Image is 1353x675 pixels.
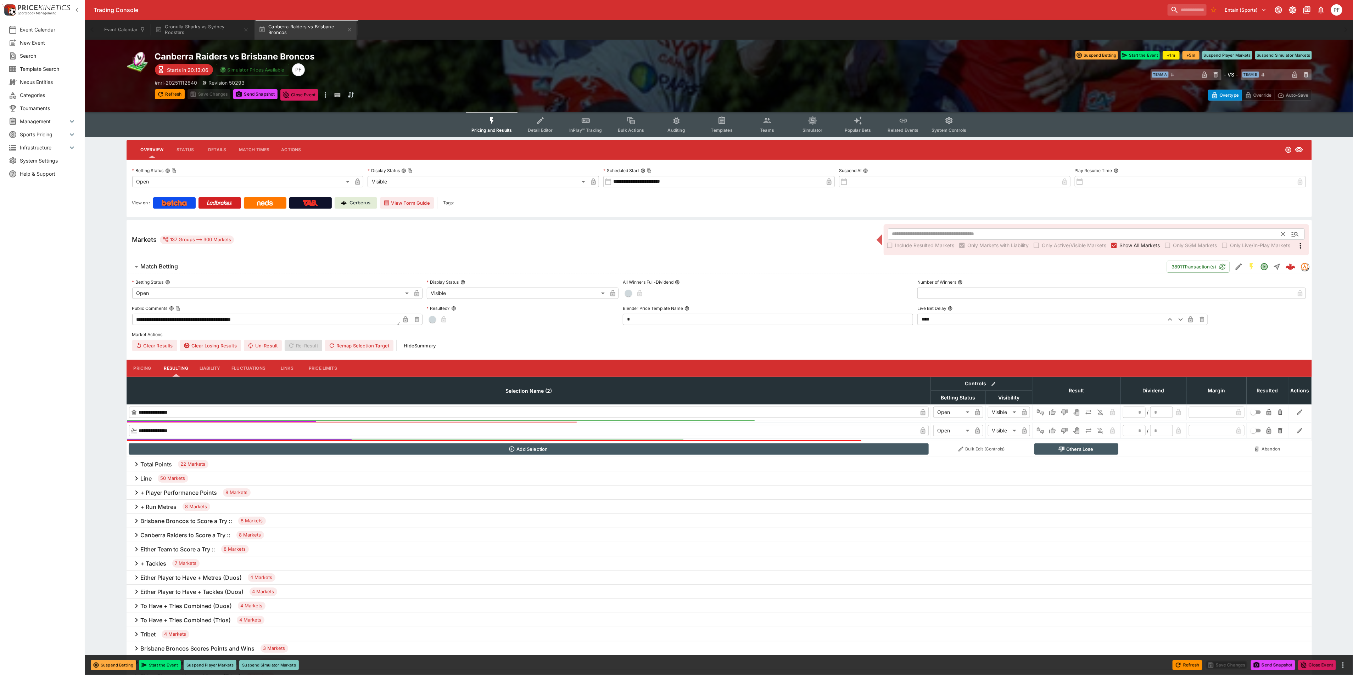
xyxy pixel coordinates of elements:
[1277,228,1289,240] button: Clear
[1083,407,1094,418] button: Push
[155,51,733,62] h2: Copy To Clipboard
[401,168,406,173] button: Display StatusCopy To Clipboard
[180,340,241,351] button: Clear Losing Results
[20,78,76,86] span: Nexus Entities
[1186,377,1247,404] th: Margin
[623,279,673,285] p: All Winners Full-Dividend
[1147,427,1149,435] div: /
[1121,51,1160,59] button: Start the Event
[623,305,683,311] p: Blender Price Template Name
[1183,51,1200,59] button: +5m
[132,236,157,244] h5: Markets
[1301,4,1313,16] button: Documentation
[1329,2,1344,18] button: Peter Fairgrieve
[127,51,149,74] img: rugby_league.png
[1288,377,1312,404] th: Actions
[1253,91,1271,99] p: Override
[1083,425,1094,436] button: Push
[988,407,1019,418] div: Visible
[1221,4,1271,16] button: Select Tenant
[1232,260,1245,273] button: Edit Detail
[1035,407,1046,418] button: Not Set
[1286,91,1308,99] p: Auto-Save
[932,127,966,133] span: System Controls
[141,475,152,482] h6: Line
[163,236,231,244] div: 137 Groups 300 Markets
[132,279,164,285] p: Betting Status
[399,340,440,351] button: HideSummary
[158,475,188,482] span: 50 Markets
[1208,4,1219,16] button: No Bookmarks
[91,660,136,670] button: Suspend Betting
[1285,146,1292,153] svg: Open
[184,660,236,670] button: Suspend Player Markets
[226,360,271,377] button: Fluctuations
[325,340,394,351] button: Remap Selection Target
[1163,51,1180,59] button: +1m
[183,503,210,510] span: 8 Markets
[1260,262,1269,271] svg: Open
[1242,72,1259,78] span: Team B
[244,340,282,351] button: Un-Result
[141,263,178,270] h6: Match Betting
[1120,377,1186,404] th: Dividend
[292,63,305,76] div: Peter Fairgrieve
[132,197,150,209] label: View on :
[1071,425,1082,436] button: Void
[1208,90,1242,101] button: Overtype
[368,168,400,174] p: Display Status
[141,602,232,610] h6: To Have + Tries Combined (Duos)
[141,560,167,567] h6: + Tackles
[1245,260,1258,273] button: SGM Enabled
[209,79,245,86] p: Revision 50293
[1249,443,1286,455] button: Abandon
[20,104,76,112] span: Tournaments
[1224,71,1238,78] h6: - VS -
[20,131,68,138] span: Sports Pricing
[141,617,231,624] h6: To Have + Tries Combined (Trios)
[162,200,187,206] img: Betcha
[460,280,465,285] button: Display Status
[427,288,608,299] div: Visible
[603,168,639,174] p: Scheduled Start
[1286,4,1299,16] button: Toggle light/dark mode
[141,631,156,638] h6: Tribet
[100,20,150,40] button: Event Calendar
[895,242,955,249] span: Include Resulted Markets
[917,305,946,311] p: Live Bet Delay
[167,66,209,74] p: Starts in 20:13:06
[1147,409,1149,416] div: /
[155,79,197,86] p: Copy To Clipboard
[169,141,201,158] button: Status
[948,306,953,311] button: Live Bet Delay
[1035,425,1046,436] button: Not Set
[1168,4,1207,16] input: search
[20,170,76,177] span: Help & Support
[207,200,233,206] img: Ladbrokes
[132,305,168,311] p: Public Comments
[1286,262,1296,272] div: 1a3636de-48e6-4e39-b06e-ac414fc0eb25
[250,588,277,595] span: 4 Markets
[1047,407,1058,418] button: Win
[20,157,76,164] span: System Settings
[684,306,689,311] button: Blender Price Template Name
[201,141,233,158] button: Details
[335,197,377,209] a: Cerberus
[175,306,180,311] button: Copy To Clipboard
[380,197,434,209] button: View Form Guide
[1059,425,1070,436] button: Lose
[1120,242,1160,249] span: Show All Markets
[129,443,929,455] button: Add Selection
[303,360,343,377] button: Price Limits
[169,306,174,311] button: Public CommentsCopy To Clipboard
[216,64,289,76] button: Simulator Prices Available
[863,168,868,173] button: Suspend At
[165,168,170,173] button: Betting StatusCopy To Clipboard
[368,176,588,187] div: Visible
[443,197,454,209] label: Tags:
[20,26,76,33] span: Event Calendar
[1152,72,1169,78] span: Team A
[132,288,411,299] div: Open
[20,52,76,59] span: Search
[20,91,76,99] span: Categories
